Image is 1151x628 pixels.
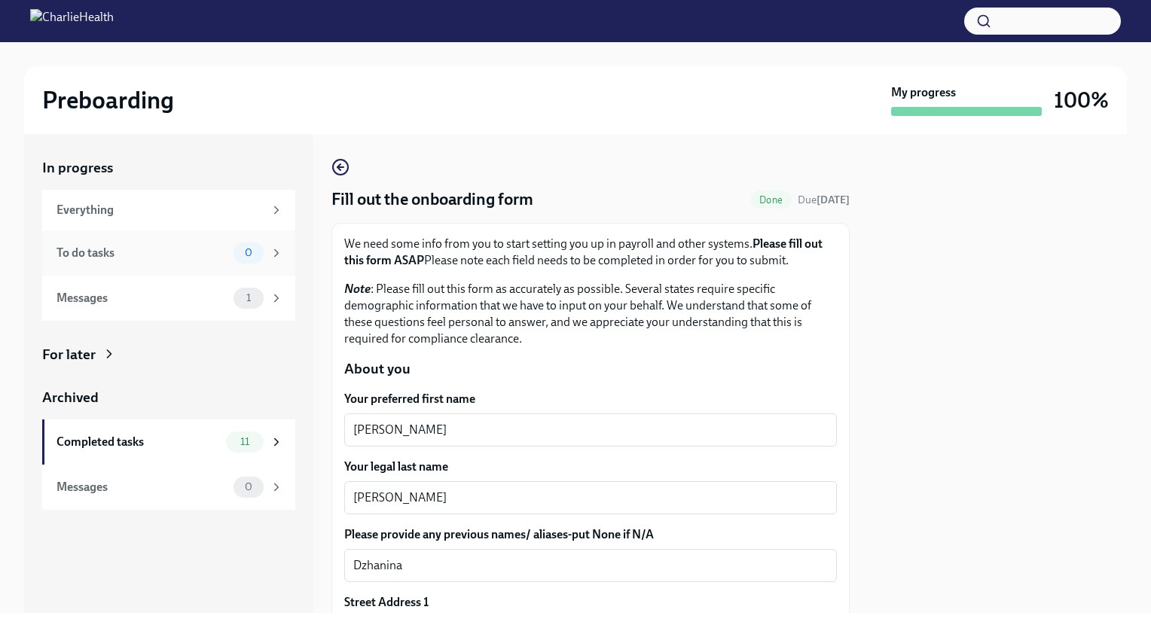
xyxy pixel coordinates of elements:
div: To do tasks [56,245,227,261]
label: Your legal last name [344,459,837,475]
a: Messages1 [42,276,295,321]
h3: 100% [1054,87,1109,114]
h2: Preboarding [42,85,174,115]
textarea: [PERSON_NAME] [353,421,828,439]
textarea: [PERSON_NAME] [353,489,828,507]
span: 0 [236,247,261,258]
div: Messages [56,479,227,495]
h4: Fill out the onboarding form [331,188,533,211]
div: Everything [56,202,264,218]
label: Your preferred first name [344,391,837,407]
a: Completed tasks11 [42,419,295,465]
span: Done [750,194,792,206]
a: Everything [42,190,295,230]
strong: Note [344,282,371,296]
label: Please provide any previous names/ aliases-put None if N/A [344,526,837,543]
div: For later [42,345,96,364]
div: Completed tasks [56,434,220,450]
label: Street Address 1 [344,594,429,611]
strong: My progress [891,84,956,101]
p: We need some info from you to start setting you up in payroll and other systems. Please note each... [344,236,837,269]
a: To do tasks0 [42,230,295,276]
p: : Please fill out this form as accurately as possible. Several states require specific demographi... [344,281,837,347]
p: About you [344,359,837,379]
textarea: Dzhanina [353,556,828,575]
span: Due [798,194,850,206]
span: 11 [231,436,258,447]
a: Messages0 [42,465,295,510]
a: In progress [42,158,295,178]
strong: [DATE] [817,194,850,206]
span: August 13th, 2025 06:00 [798,193,850,207]
span: 0 [236,481,261,492]
a: Archived [42,388,295,407]
a: For later [42,345,295,364]
div: Messages [56,290,227,306]
span: 1 [237,292,260,303]
img: CharlieHealth [30,9,114,33]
